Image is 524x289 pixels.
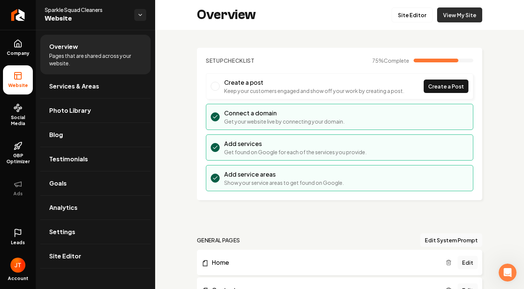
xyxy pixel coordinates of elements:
[458,256,478,269] a: Edit
[197,7,256,22] h2: Overview
[437,7,482,22] a: View My Site
[40,99,151,122] a: Photo Library
[49,42,78,51] span: Overview
[11,9,25,21] img: Rebolt Logo
[224,109,345,118] h3: Connect a domain
[40,171,151,195] a: Goals
[3,97,33,133] a: Social Media
[224,148,367,156] p: Get found on Google for each of the services you provide.
[49,179,67,188] span: Goals
[49,106,91,115] span: Photo Library
[10,258,25,273] img: Jemon Thomas
[3,136,33,171] a: GBP Optimizer
[3,153,33,165] span: GBP Optimizer
[40,123,151,147] a: Blog
[224,78,404,87] h3: Create a post
[4,50,32,56] span: Company
[40,147,151,171] a: Testimonials
[49,227,75,236] span: Settings
[420,233,482,247] button: Edit System Prompt
[224,170,344,179] h3: Add service areas
[40,74,151,98] a: Services & Areas
[11,240,25,246] span: Leads
[49,82,99,91] span: Services & Areas
[384,57,409,64] span: Complete
[197,236,240,244] h2: general pages
[224,139,367,148] h3: Add services
[206,57,224,64] span: Setup
[3,33,33,62] a: Company
[5,83,31,88] span: Website
[224,118,345,125] p: Get your website live by connecting your domain.
[45,6,128,13] span: Sparkle Squad Cleaners
[40,244,151,268] a: Site Editor
[206,57,255,64] h2: Checklist
[3,115,33,127] span: Social Media
[424,80,468,93] a: Create a Post
[224,87,404,94] p: Keep your customers engaged and show off your work by creating a post.
[40,220,151,244] a: Settings
[201,258,446,267] a: Home
[10,191,26,197] span: Ads
[49,52,142,67] span: Pages that are shared across your website.
[428,83,464,90] span: Create a Post
[49,252,81,261] span: Site Editor
[392,7,433,22] a: Site Editor
[49,155,88,164] span: Testimonials
[372,57,409,64] span: 75 %
[224,179,344,186] p: Show your service areas to get found on Google.
[40,196,151,220] a: Analytics
[3,223,33,252] a: Leads
[3,174,33,203] button: Ads
[499,264,517,282] iframe: Intercom live chat
[49,130,63,139] span: Blog
[49,203,78,212] span: Analytics
[10,255,25,273] button: Open user button
[45,13,128,24] span: Website
[8,276,28,282] span: Account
